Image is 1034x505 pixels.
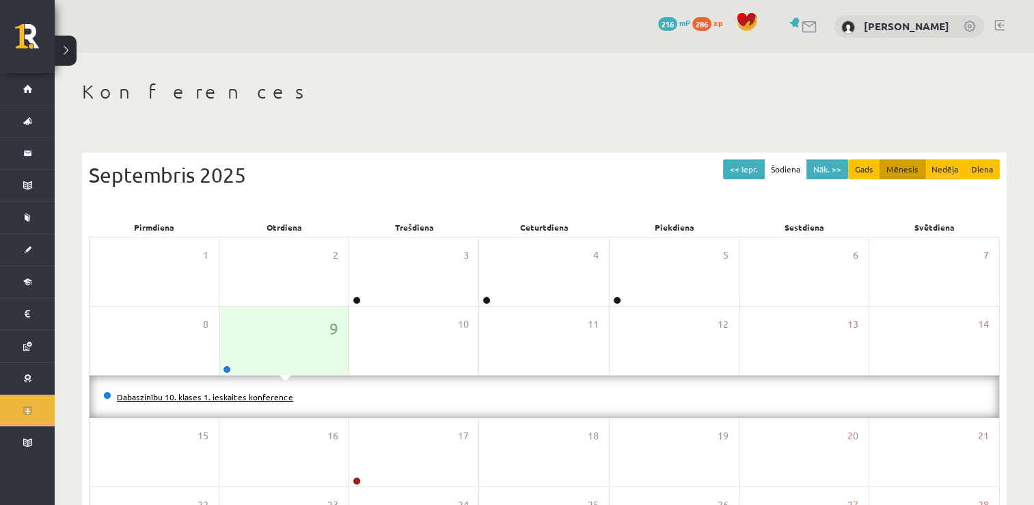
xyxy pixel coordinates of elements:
button: << Iepr. [723,159,765,179]
span: 8 [203,317,208,332]
span: 4 [593,248,599,263]
span: 15 [198,428,208,443]
button: Šodiena [764,159,807,179]
span: 17 [457,428,468,443]
button: Mēnesis [880,159,925,179]
a: Dabaszinību 10. klases 1. ieskaites konference [117,391,293,402]
span: 216 [658,17,677,31]
div: Otrdiena [219,218,349,237]
span: mP [679,17,690,28]
span: 12 [718,317,729,332]
span: 9 [329,317,338,340]
div: Trešdiena [349,218,479,237]
button: Nedēļa [925,159,965,179]
span: 14 [978,317,989,332]
div: Svētdiena [870,218,1000,237]
span: 21 [978,428,989,443]
div: Sestdiena [739,218,869,237]
span: 11 [588,317,599,332]
span: 1 [203,248,208,263]
span: 18 [588,428,599,443]
button: Nāk. >> [806,159,848,179]
span: xp [713,17,722,28]
button: Diena [964,159,1000,179]
span: 3 [463,248,468,263]
span: 10 [457,317,468,332]
span: 20 [847,428,858,443]
span: 16 [327,428,338,443]
span: 13 [847,317,858,332]
div: Piekdiena [610,218,739,237]
img: Melānija Nemane [841,21,855,34]
span: 286 [692,17,711,31]
h1: Konferences [82,80,1007,103]
div: Pirmdiena [89,218,219,237]
span: 6 [853,248,858,263]
a: 286 xp [692,17,729,28]
span: 7 [983,248,989,263]
button: Gads [848,159,880,179]
a: [PERSON_NAME] [864,19,949,33]
span: 5 [723,248,729,263]
div: Septembris 2025 [89,159,1000,190]
span: 2 [333,248,338,263]
a: Rīgas 1. Tālmācības vidusskola [15,24,55,58]
div: Ceturtdiena [479,218,609,237]
span: 19 [718,428,729,443]
a: 216 mP [658,17,690,28]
